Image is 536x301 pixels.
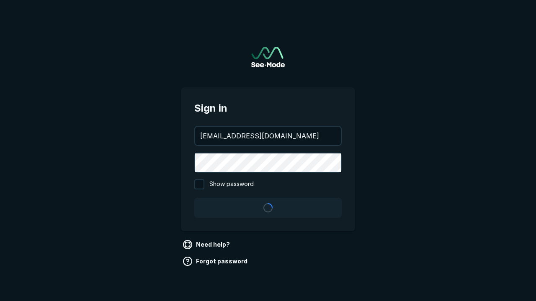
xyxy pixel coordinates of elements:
a: Go to sign in [251,47,285,67]
a: Forgot password [181,255,251,268]
span: Show password [209,179,254,189]
input: your@email.com [195,127,341,145]
a: Need help? [181,238,233,251]
span: Sign in [194,101,342,116]
img: See-Mode Logo [251,47,285,67]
